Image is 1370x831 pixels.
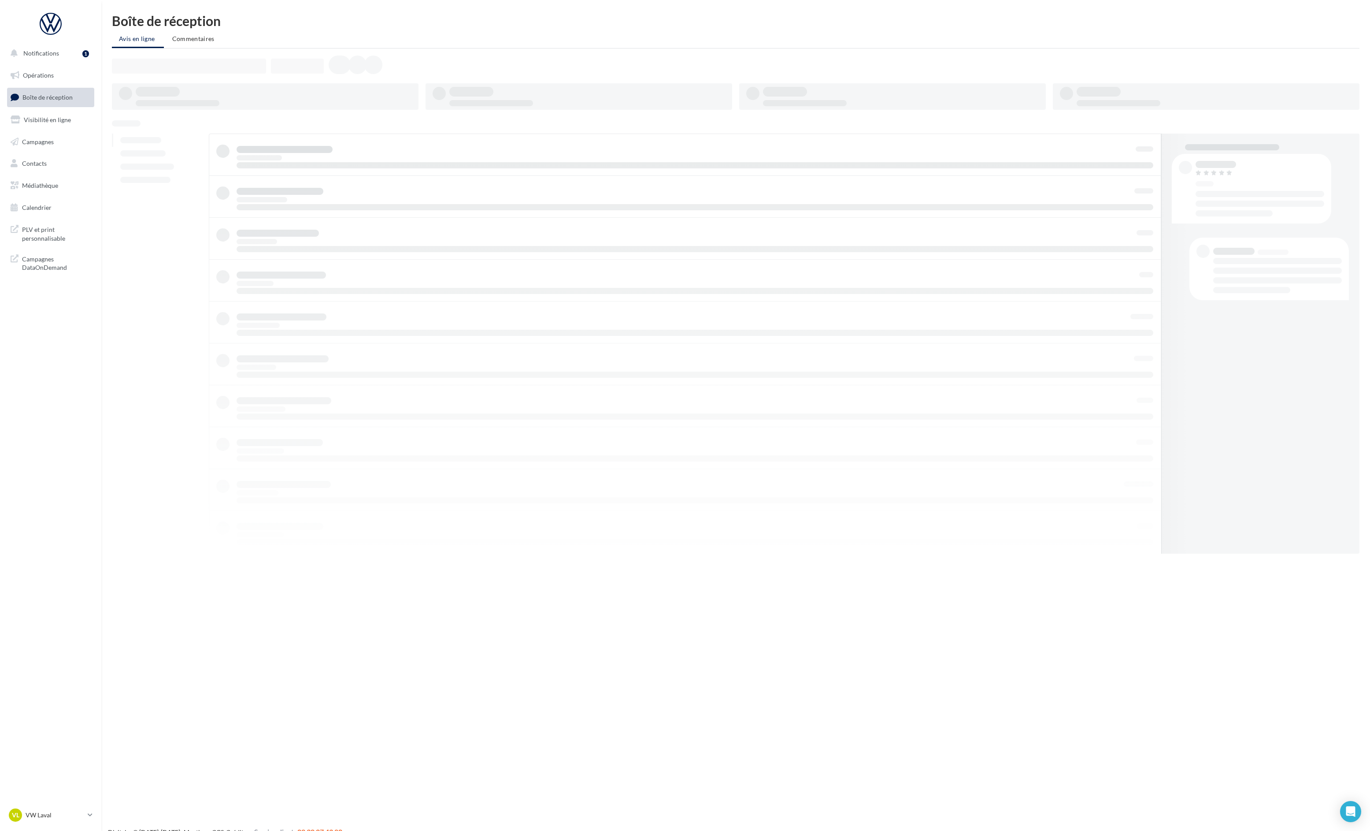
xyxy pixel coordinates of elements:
a: Visibilité en ligne [5,111,96,129]
span: Contacts [22,160,47,167]
a: Campagnes DataOnDemand [5,250,96,276]
span: Calendrier [22,204,52,211]
span: Commentaires [172,35,215,42]
button: Notifications 1 [5,44,93,63]
span: Opérations [23,71,54,79]
span: Campagnes [22,138,54,145]
p: VW Laval [26,811,84,820]
span: PLV et print personnalisable [22,224,91,242]
a: Médiathèque [5,176,96,195]
span: Campagnes DataOnDemand [22,253,91,272]
span: Notifications [23,49,59,57]
span: Boîte de réception [22,93,73,101]
a: Contacts [5,154,96,173]
div: 1 [82,50,89,57]
span: Médiathèque [22,182,58,189]
div: Open Intercom Messenger [1340,801,1361,822]
a: PLV et print personnalisable [5,220,96,246]
a: Boîte de réception [5,88,96,107]
span: VL [12,811,19,820]
a: Campagnes [5,133,96,151]
a: VL VW Laval [7,807,94,824]
a: Calendrier [5,198,96,217]
span: Visibilité en ligne [24,116,71,123]
a: Opérations [5,66,96,85]
div: Boîte de réception [112,14,1359,27]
